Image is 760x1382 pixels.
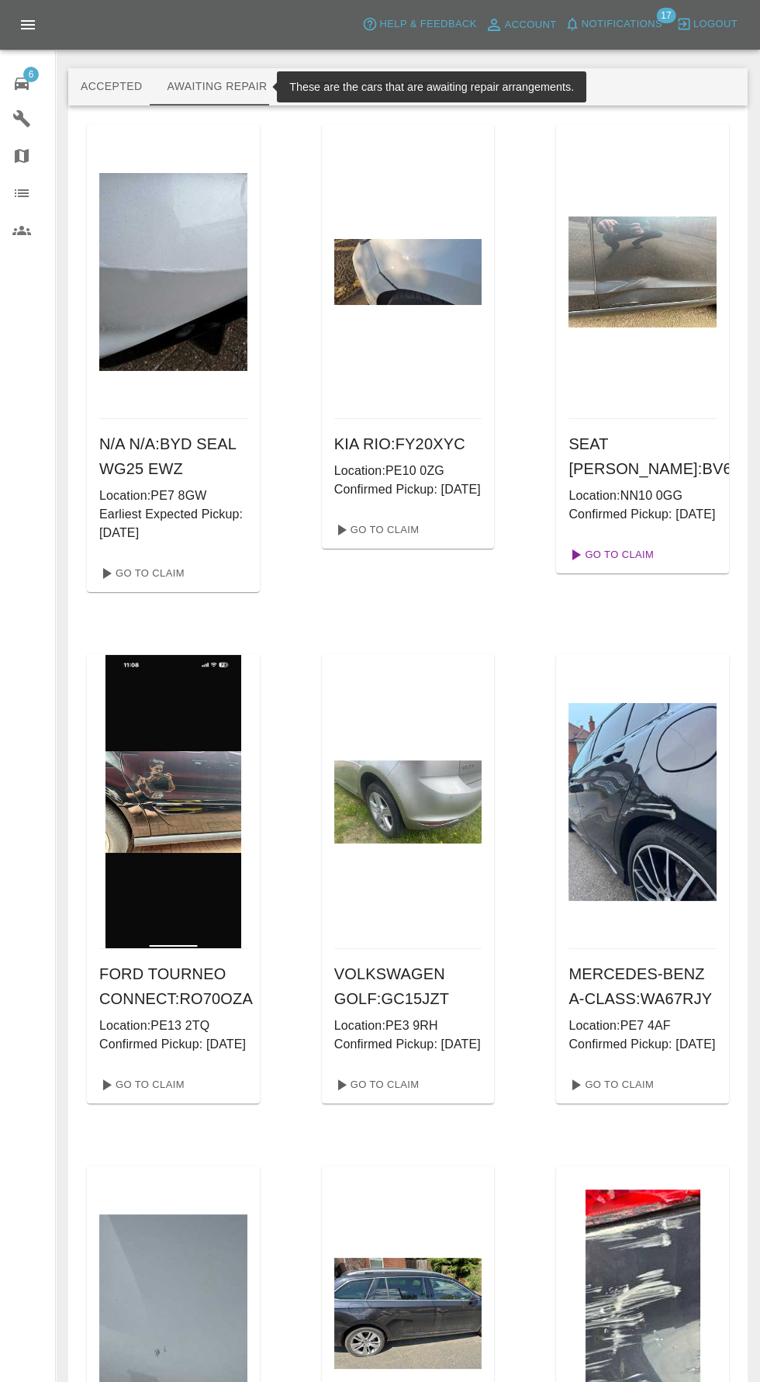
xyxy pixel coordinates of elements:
span: Logout [693,16,738,33]
button: Notifications [561,12,666,36]
p: Confirmed Pickup: [DATE] [99,1035,247,1054]
p: Location: PE13 2TQ [99,1017,247,1035]
h6: MERCEDES-BENZ A-CLASS : WA67RJY [568,961,717,1011]
h6: SEAT [PERSON_NAME] : BV69HVW [568,431,717,481]
p: Earliest Expected Pickup: [DATE] [99,505,247,542]
a: Go To Claim [93,1072,188,1097]
a: Go To Claim [562,542,658,567]
p: Location: PE7 8GW [99,487,247,505]
span: 17 [656,8,675,23]
a: Go To Claim [562,1072,658,1097]
p: Location: NN10 0GG [568,487,717,505]
button: Logout [672,12,741,36]
button: Open drawer [9,6,47,43]
button: Repaired [361,68,443,106]
p: Location: PE10 0ZG [334,462,482,480]
button: Awaiting Repair [154,68,279,106]
p: Confirmed Pickup: [DATE] [334,1035,482,1054]
h6: FORD TOURNEO CONNECT : RO70OZA [99,961,247,1011]
h6: N/A N/A : BYD SEAL WG25 EWZ [99,431,247,481]
p: Confirmed Pickup: [DATE] [568,505,717,524]
button: Paid [443,68,513,106]
p: Location: PE3 9RH [334,1017,482,1035]
button: Help & Feedback [358,12,480,36]
span: Account [505,16,557,34]
button: In Repair [280,68,361,106]
span: Notifications [582,16,662,33]
p: Confirmed Pickup: [DATE] [568,1035,717,1054]
span: Help & Feedback [379,16,476,33]
p: Location: PE7 4AF [568,1017,717,1035]
h6: KIA RIO : FY20XYC [334,431,482,456]
a: Go To Claim [328,518,423,542]
span: 6 [23,67,39,82]
h6: VOLKSWAGEN GOLF : GC15JZT [334,961,482,1011]
a: Go To Claim [93,561,188,586]
a: Go To Claim [328,1072,423,1097]
button: Accepted [68,68,154,106]
p: Confirmed Pickup: [DATE] [334,480,482,499]
a: Account [481,12,561,37]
